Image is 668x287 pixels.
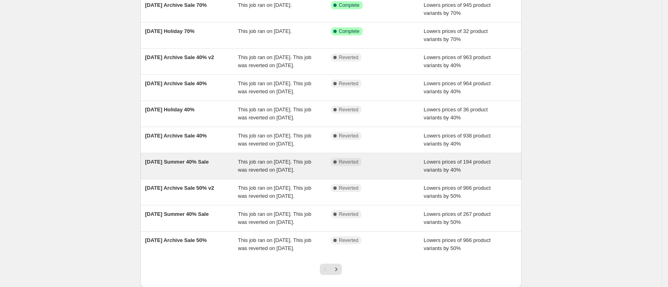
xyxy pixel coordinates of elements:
span: Lowers prices of 194 product variants by 40% [424,159,491,173]
span: Lowers prices of 964 product variants by 40% [424,80,491,94]
span: This job ran on [DATE]. This job was reverted on [DATE]. [238,237,311,251]
span: Lowers prices of 32 product variants by 70% [424,28,488,42]
span: Reverted [339,107,359,113]
span: This job ran on [DATE]. This job was reverted on [DATE]. [238,159,311,173]
nav: Pagination [320,264,342,275]
span: This job ran on [DATE]. This job was reverted on [DATE]. [238,107,311,121]
span: Reverted [339,185,359,191]
span: [DATE] Holiday 40% [145,107,195,113]
button: Next [331,264,342,275]
span: [DATE] Archive Sale 50% v2 [145,185,214,191]
span: [DATE] Archive Sale 50% [145,237,207,243]
span: This job ran on [DATE]. This job was reverted on [DATE]. [238,211,311,225]
span: Complete [339,28,359,35]
span: Reverted [339,237,359,244]
span: Lowers prices of 36 product variants by 40% [424,107,488,121]
span: Reverted [339,133,359,139]
span: [DATE] Summer 40% Sale [145,211,209,217]
span: Lowers prices of 966 product variants by 50% [424,185,491,199]
span: Complete [339,2,359,8]
span: Lowers prices of 963 product variants by 40% [424,54,491,68]
span: Reverted [339,54,359,61]
span: Reverted [339,80,359,87]
span: Reverted [339,211,359,217]
span: Lowers prices of 945 product variants by 70% [424,2,491,16]
span: [DATE] Archive Sale 40% [145,133,207,139]
span: This job ran on [DATE]. This job was reverted on [DATE]. [238,133,311,147]
span: This job ran on [DATE]. This job was reverted on [DATE]. [238,54,311,68]
span: This job ran on [DATE]. [238,28,292,34]
span: Lowers prices of 267 product variants by 50% [424,211,491,225]
span: Lowers prices of 938 product variants by 40% [424,133,491,147]
span: [DATE] Archive Sale 70% [145,2,207,8]
span: Reverted [339,159,359,165]
span: [DATE] Summer 40% Sale [145,159,209,165]
span: [DATE] Archive Sale 40% [145,80,207,86]
span: Lowers prices of 966 product variants by 50% [424,237,491,251]
span: [DATE] Holiday 70% [145,28,195,34]
span: This job ran on [DATE]. This job was reverted on [DATE]. [238,185,311,199]
span: This job ran on [DATE]. This job was reverted on [DATE]. [238,80,311,94]
span: This job ran on [DATE]. [238,2,292,8]
span: [DATE] Archive Sale 40% v2 [145,54,214,60]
